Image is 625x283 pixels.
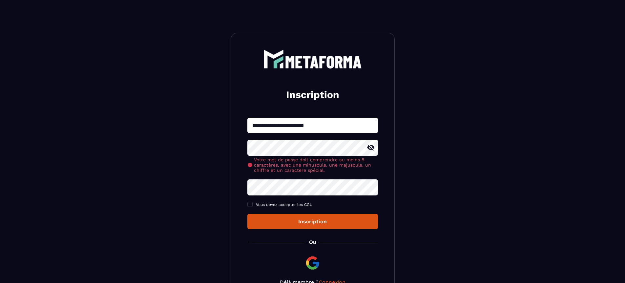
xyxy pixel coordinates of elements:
p: Ou [309,239,316,245]
img: logo [263,50,362,69]
img: google [305,255,321,271]
span: Vous devez accepter les CGU [256,202,313,207]
button: Inscription [247,214,378,229]
div: Inscription [253,218,373,225]
a: logo [247,50,378,69]
h2: Inscription [255,88,370,101]
span: Votre mot de passe doit comprendre au moins 8 caractères, avec une minuscule, une majuscule, un c... [254,157,378,173]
